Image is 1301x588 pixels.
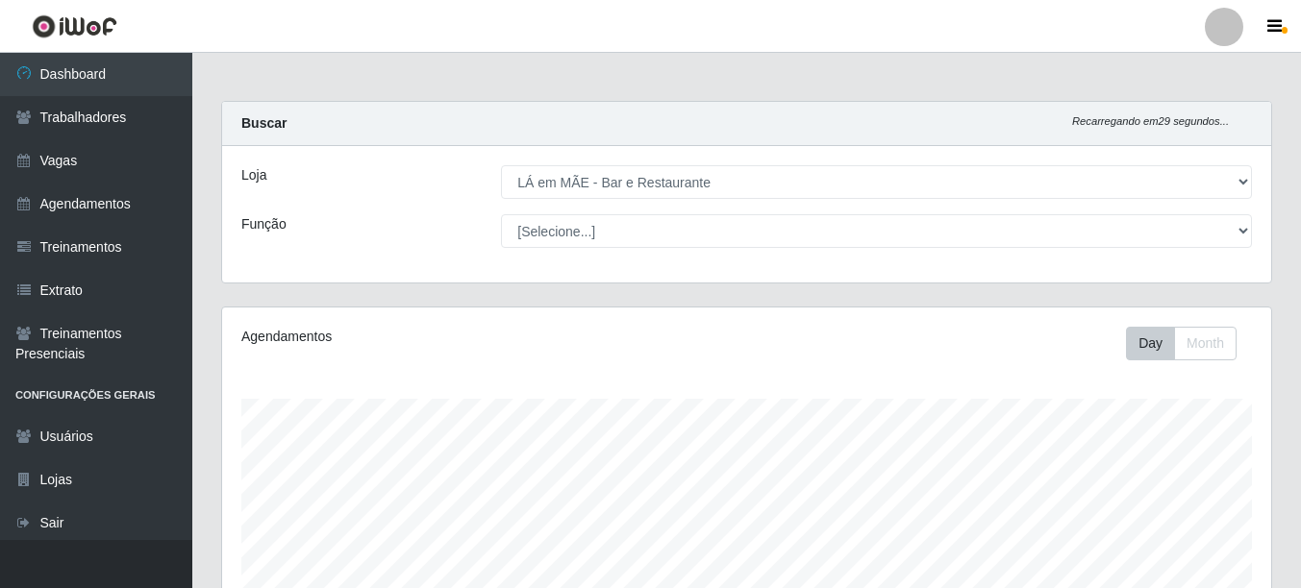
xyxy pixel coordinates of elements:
[1174,327,1237,360] button: Month
[32,14,117,38] img: CoreUI Logo
[241,327,645,347] div: Agendamentos
[1126,327,1175,360] button: Day
[241,115,287,131] strong: Buscar
[241,165,266,185] label: Loja
[1126,327,1252,360] div: Toolbar with button groups
[241,214,287,234] label: Função
[1126,327,1237,360] div: First group
[1072,115,1229,127] i: Recarregando em 29 segundos...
